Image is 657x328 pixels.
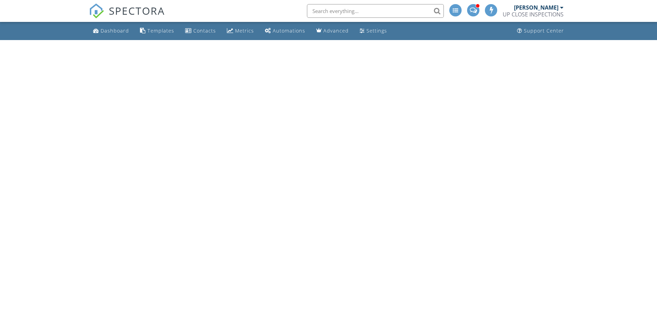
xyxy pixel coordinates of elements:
[137,25,177,37] a: Templates
[503,11,564,18] div: UP CLOSE INSPECTIONS
[224,25,257,37] a: Metrics
[366,27,387,34] div: Settings
[109,3,165,18] span: SPECTORA
[90,25,132,37] a: Dashboard
[182,25,219,37] a: Contacts
[524,27,564,34] div: Support Center
[89,3,104,18] img: The Best Home Inspection Software - Spectora
[307,4,444,18] input: Search everything...
[89,9,165,24] a: SPECTORA
[514,25,567,37] a: Support Center
[235,27,254,34] div: Metrics
[147,27,174,34] div: Templates
[262,25,308,37] a: Automations (Advanced)
[273,27,305,34] div: Automations
[357,25,390,37] a: Settings
[323,27,349,34] div: Advanced
[313,25,351,37] a: Advanced
[101,27,129,34] div: Dashboard
[193,27,216,34] div: Contacts
[514,4,558,11] div: [PERSON_NAME]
